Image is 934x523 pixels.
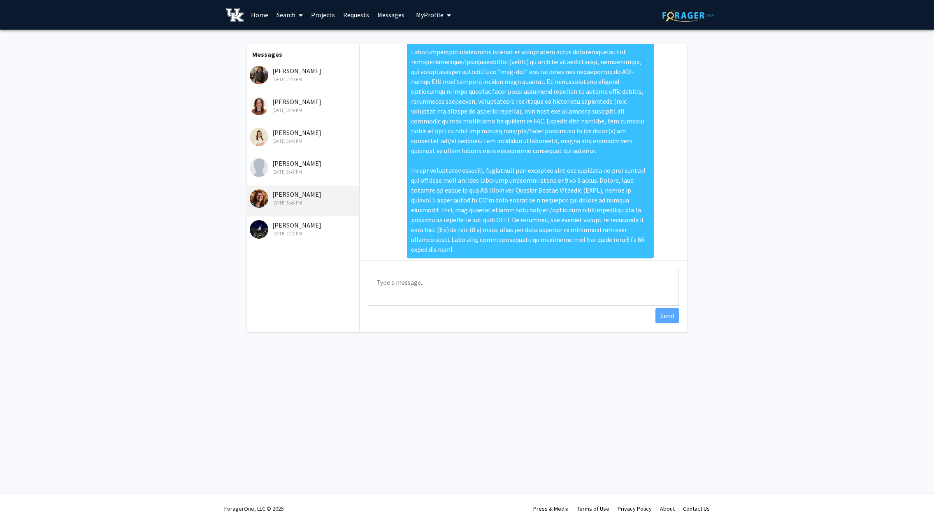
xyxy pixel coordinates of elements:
div: ForagerOne, LLC © 2025 [224,494,284,523]
div: [PERSON_NAME] [250,158,357,176]
div: [PERSON_NAME] [250,189,357,207]
div: [DATE] 3:49 PM [250,107,357,114]
a: About [660,505,675,512]
div: [PERSON_NAME] [250,220,357,237]
div: [DATE] 3:47 PM [250,168,357,176]
img: Caroline Hortin [250,66,268,84]
iframe: Chat [6,486,35,517]
div: [PERSON_NAME] [250,128,357,145]
div: [DATE] 3:48 PM [250,137,357,145]
img: Katelyn Straw [250,189,268,208]
img: ForagerOne Logo [662,9,714,22]
div: [DATE] 3:45 PM [250,199,357,207]
div: [PERSON_NAME] [250,97,357,114]
a: Search [272,0,307,29]
b: Messages [252,50,282,58]
a: Terms of Use [577,505,609,512]
div: [PERSON_NAME] [250,66,357,83]
span: My Profile [416,11,444,19]
a: Press & Media [533,505,569,512]
a: Contact Us [683,505,710,512]
img: Chloe Hewitt [250,97,268,115]
a: Projects [307,0,339,29]
img: Om Patel [250,220,268,239]
a: Privacy Policy [618,505,652,512]
div: [DATE] 2:40 PM [250,76,357,83]
button: Send [655,308,679,323]
div: [DATE] 2:27 PM [250,230,357,237]
a: Requests [339,0,373,29]
img: Peyton McCubbin [250,128,268,146]
a: Home [247,0,272,29]
a: Messages [373,0,409,29]
textarea: Message [368,269,679,306]
img: University of Kentucky Logo [226,8,244,22]
img: Johnny Mendel [250,158,268,177]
